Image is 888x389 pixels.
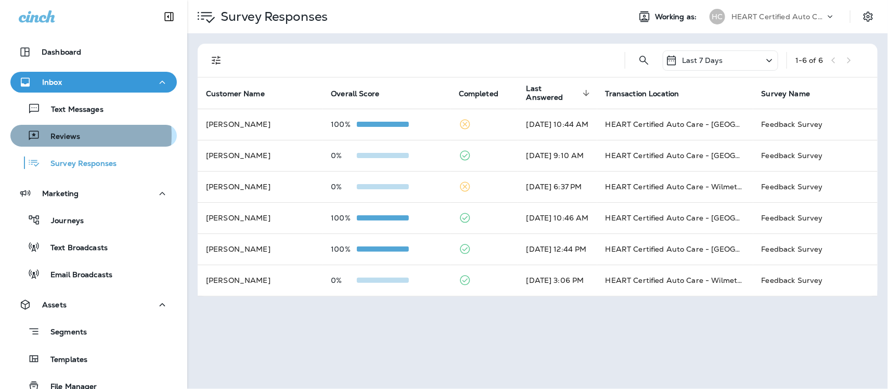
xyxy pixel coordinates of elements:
[459,89,512,98] span: Completed
[710,9,725,24] div: HC
[10,236,177,258] button: Text Broadcasts
[518,202,597,234] td: [DATE] 10:46 AM
[526,84,593,102] span: Last Answered
[331,214,357,222] p: 100%
[762,89,810,98] span: Survey Name
[753,140,878,171] td: Feedback Survey
[10,263,177,285] button: Email Broadcasts
[10,320,177,343] button: Segments
[331,89,393,98] span: Overall Score
[40,159,117,169] p: Survey Responses
[331,276,357,284] p: 0%
[597,265,753,296] td: HEART Certified Auto Care - Wilmette
[216,9,328,24] p: Survey Responses
[10,183,177,204] button: Marketing
[10,125,177,147] button: Reviews
[10,209,177,231] button: Journeys
[762,89,824,98] span: Survey Name
[331,89,379,98] span: Overall Score
[40,328,87,338] p: Segments
[198,171,323,202] td: [PERSON_NAME]
[518,109,597,140] td: [DATE] 10:44 AM
[40,132,80,142] p: Reviews
[606,89,693,98] span: Transaction Location
[10,72,177,93] button: Inbox
[518,171,597,202] td: [DATE] 6:37 PM
[731,12,825,21] p: HEART Certified Auto Care
[198,265,323,296] td: [PERSON_NAME]
[597,234,753,265] td: HEART Certified Auto Care - [GEOGRAPHIC_DATA]
[753,171,878,202] td: Feedback Survey
[41,105,104,115] p: Text Messages
[206,50,227,71] button: Filters
[859,7,878,26] button: Settings
[331,183,357,191] p: 0%
[597,171,753,202] td: HEART Certified Auto Care - Wilmette
[634,50,654,71] button: Search Survey Responses
[42,48,81,56] p: Dashboard
[597,202,753,234] td: HEART Certified Auto Care - [GEOGRAPHIC_DATA]
[795,56,823,64] div: 1 - 6 of 6
[10,42,177,62] button: Dashboard
[655,12,699,21] span: Working as:
[42,78,62,86] p: Inbox
[40,243,108,253] p: Text Broadcasts
[753,202,878,234] td: Feedback Survey
[331,151,357,160] p: 0%
[41,216,84,226] p: Journeys
[40,355,87,365] p: Templates
[10,98,177,120] button: Text Messages
[597,109,753,140] td: HEART Certified Auto Care - [GEOGRAPHIC_DATA]
[331,245,357,253] p: 100%
[10,152,177,174] button: Survey Responses
[331,120,357,128] p: 100%
[198,140,323,171] td: [PERSON_NAME]
[753,109,878,140] td: Feedback Survey
[42,301,67,309] p: Assets
[518,234,597,265] td: [DATE] 12:44 PM
[459,89,498,98] span: Completed
[526,84,580,102] span: Last Answered
[518,140,597,171] td: [DATE] 9:10 AM
[206,89,265,98] span: Customer Name
[206,89,278,98] span: Customer Name
[682,56,723,64] p: Last 7 Days
[10,294,177,315] button: Assets
[40,270,112,280] p: Email Broadcasts
[606,89,679,98] span: Transaction Location
[518,265,597,296] td: [DATE] 3:06 PM
[42,189,79,198] p: Marketing
[198,202,323,234] td: [PERSON_NAME]
[155,6,184,27] button: Collapse Sidebar
[753,234,878,265] td: Feedback Survey
[597,140,753,171] td: HEART Certified Auto Care - [GEOGRAPHIC_DATA]
[753,265,878,296] td: Feedback Survey
[10,348,177,370] button: Templates
[198,234,323,265] td: [PERSON_NAME]
[198,109,323,140] td: [PERSON_NAME]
